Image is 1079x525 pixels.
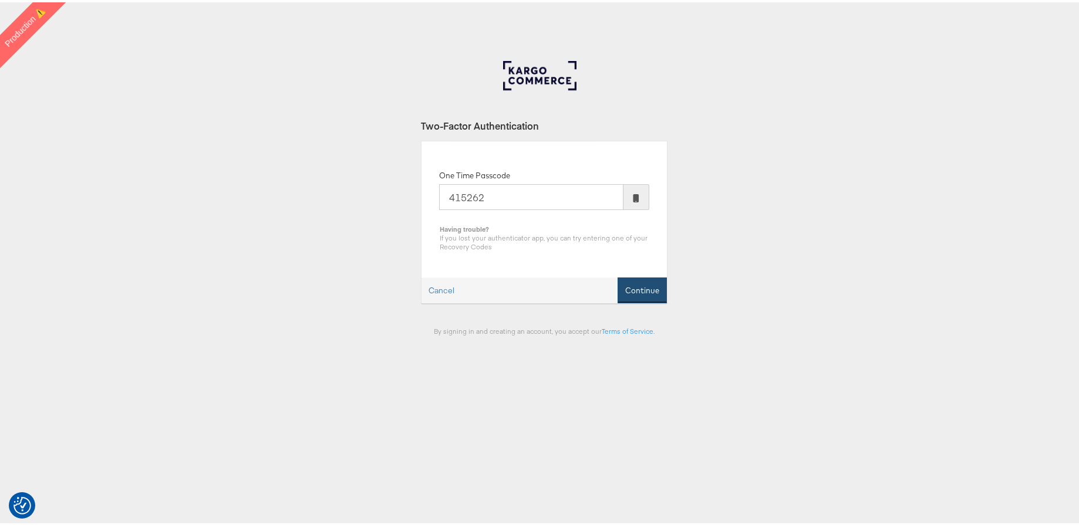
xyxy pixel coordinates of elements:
img: Revisit consent button [14,494,31,512]
a: Cancel [422,276,461,301]
b: Having trouble? [440,222,489,231]
button: Continue [618,275,667,302]
a: Terms of Service [602,324,653,333]
div: Two-Factor Authentication [421,117,667,130]
button: Consent Preferences [14,494,31,512]
div: By signing in and creating an account, you accept our . [421,324,667,333]
label: One Time Passcode [439,168,510,179]
input: Enter the code [439,182,623,208]
span: If you lost your authenticator app, you can try entering one of your Recovery Codes [440,231,648,249]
